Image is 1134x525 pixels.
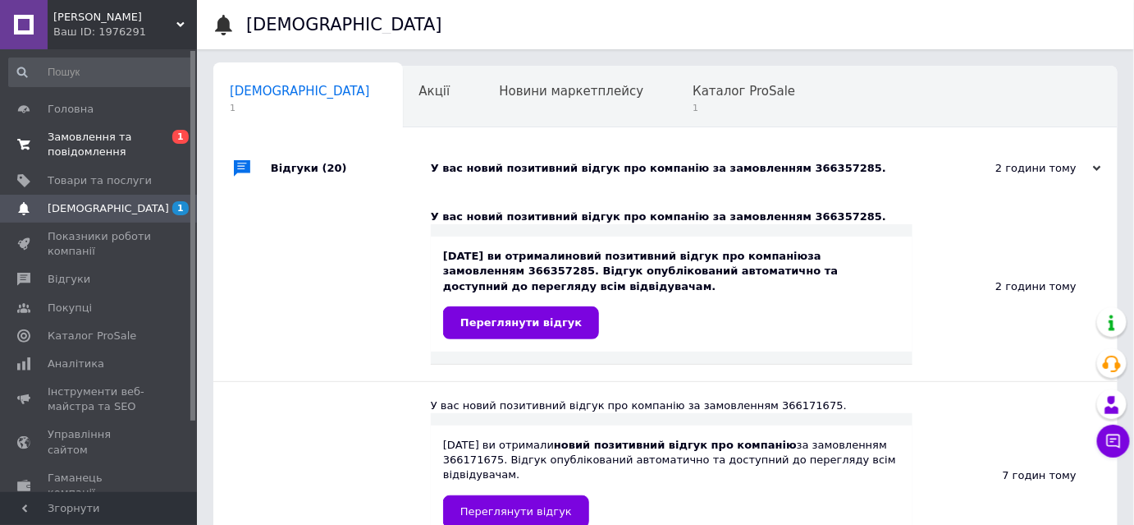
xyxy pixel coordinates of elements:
span: Аналітика [48,357,104,371]
span: Показники роботи компанії [48,229,152,259]
span: Моя Доня [53,10,176,25]
span: [DEMOGRAPHIC_DATA] [230,84,370,99]
div: 2 години тому [912,193,1118,381]
div: 2 години тому [937,161,1101,176]
span: Товари та послуги [48,173,152,188]
span: Каталог ProSale [48,329,136,343]
input: Пошук [8,58,194,87]
b: новий позитивний відгук про компанію [565,250,808,262]
div: [DATE] ви отримали за замовленням 366357285. Відгук опублікований автоматично та доступний до пер... [443,249,900,339]
button: Чат з покупцем [1097,425,1130,458]
span: Управління сайтом [48,427,152,457]
span: 1 [172,130,189,144]
div: Відгуки [271,144,431,193]
b: новий позитивний відгук про компанію [554,439,797,451]
span: Переглянути відгук [460,316,582,329]
span: (20) [322,162,347,174]
div: Ваш ID: 1976291 [53,25,197,39]
span: Головна [48,102,94,117]
span: [DEMOGRAPHIC_DATA] [48,201,169,216]
span: Інструменти веб-майстра та SEO [48,385,152,414]
span: Гаманець компанії [48,471,152,500]
span: 1 [693,102,795,114]
span: Замовлення та повідомлення [48,130,152,159]
div: У вас новий позитивний відгук про компанію за замовленням 366357285. [431,161,937,176]
span: Каталог ProSale [693,84,795,99]
span: 1 [172,201,189,215]
span: Покупці [48,301,92,315]
h1: [DEMOGRAPHIC_DATA] [246,15,442,35]
div: У вас новий позитивний відгук про компанію за замовленням 366357285. [431,210,912,224]
span: Відгуки [48,272,90,287]
span: Акції [419,84,450,99]
a: Переглянути відгук [443,306,599,339]
div: У вас новий позитивний відгук про компанію за замовленням 366171675. [431,398,912,413]
span: 1 [230,102,370,114]
span: Переглянути відгук [460,505,572,518]
span: Новини маркетплейсу [499,84,643,99]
